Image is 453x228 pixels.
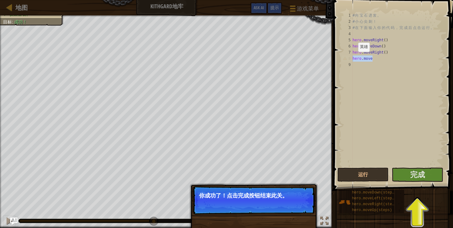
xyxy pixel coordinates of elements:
[410,169,425,179] span: 完成
[352,190,396,195] span: hero.moveDown(steps)
[342,62,353,68] div: 9
[392,168,443,182] button: 完成
[342,55,353,62] div: 8
[352,196,396,201] span: hero.moveLeft(steps)
[342,49,353,55] div: 7
[342,25,353,31] div: 3
[14,19,27,24] span: 成功！
[352,202,398,206] span: hero.moveRight(steps)
[342,43,353,49] div: 6
[199,193,308,199] p: 你成功了！点击完成按钮结束此关。
[342,18,353,25] div: 2
[297,5,319,13] span: 游戏菜单
[352,208,392,212] span: hero.moveUp(steps)
[12,3,28,12] a: 地图
[285,2,323,17] button: 游戏菜单
[360,45,368,49] code: 英雄
[342,37,353,43] div: 5
[3,19,12,24] span: 目标
[339,196,350,208] img: portrait.png
[10,218,18,225] button: Ask AI
[342,31,353,37] div: 4
[342,12,353,18] div: 1
[15,3,28,12] span: 地图
[270,5,279,10] span: 提示
[254,5,264,10] span: Ask AI
[12,19,14,24] span: :
[337,168,389,182] button: 运行
[251,2,267,14] button: Ask AI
